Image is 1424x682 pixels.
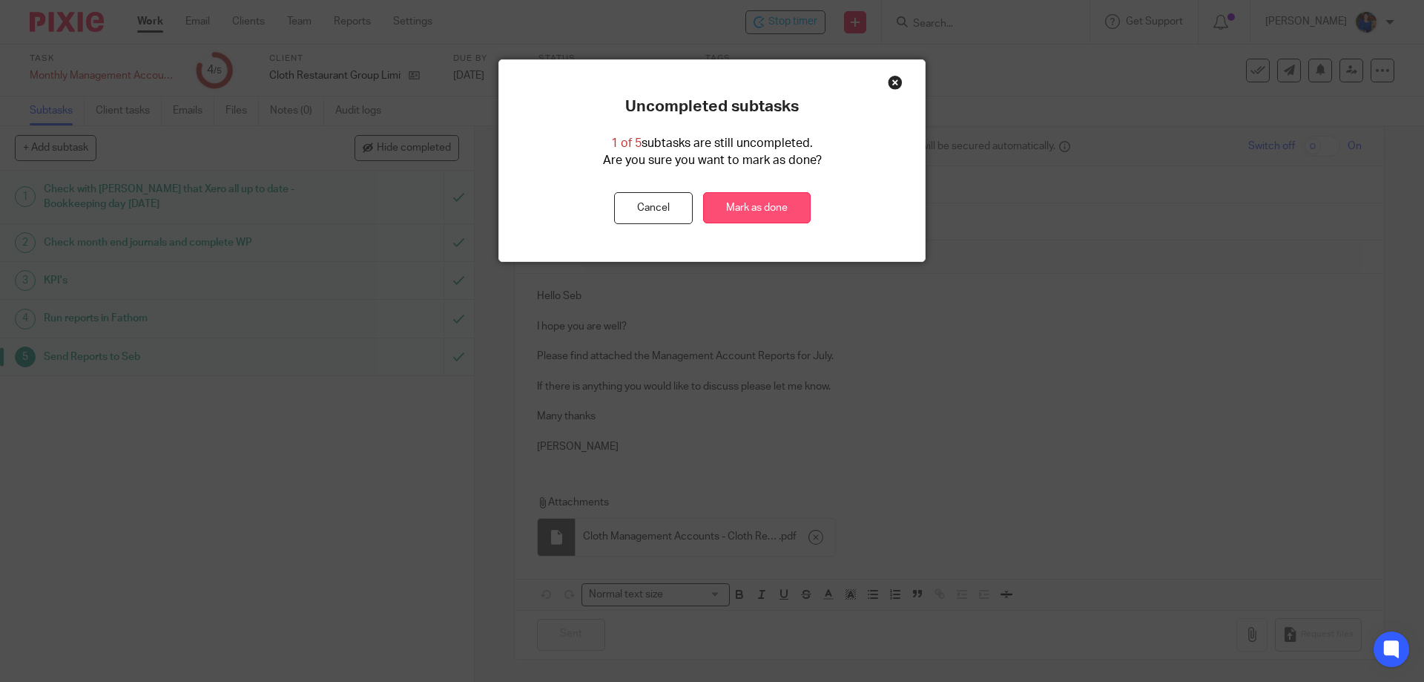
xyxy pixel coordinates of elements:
a: Mark as done [703,192,811,224]
p: Uncompleted subtasks [625,97,799,117]
button: Cancel [614,192,693,224]
div: Close this dialog window [888,75,903,90]
p: Are you sure you want to mark as done? [603,152,822,169]
span: 1 of 5 [611,137,642,149]
p: subtasks are still uncompleted. [611,135,813,152]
